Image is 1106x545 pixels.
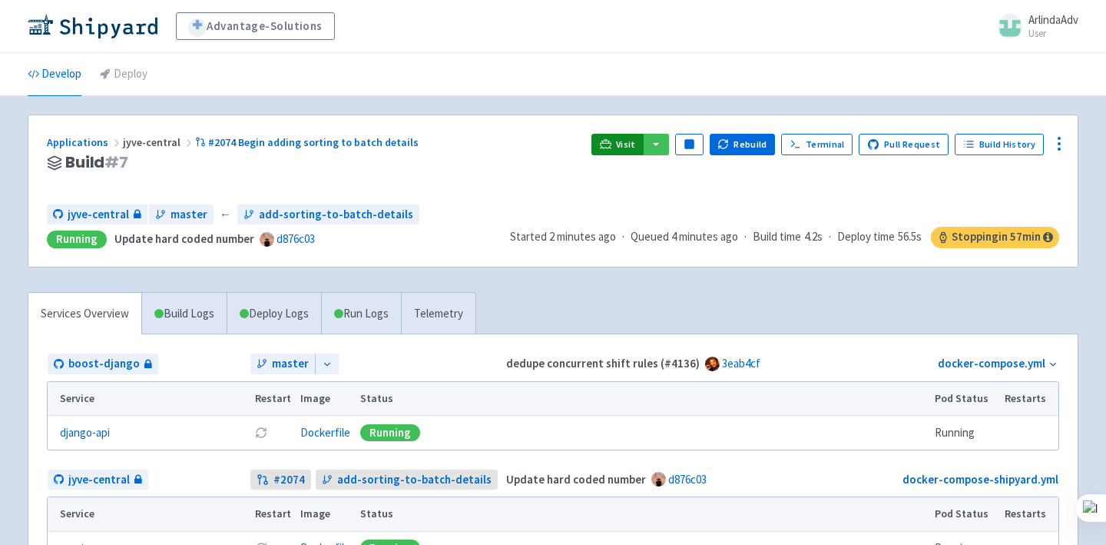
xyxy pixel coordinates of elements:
a: docker-compose.yml [938,356,1045,371]
span: Started [510,229,616,244]
a: #2074 Begin adding sorting to batch details [195,135,421,149]
span: Build time [753,228,801,246]
a: #2074 [250,470,311,490]
span: Build [65,154,128,171]
span: Visit [616,138,636,151]
a: Dockerfile [300,425,350,440]
time: 4 minutes ago [671,229,738,244]
a: Build History [955,134,1044,155]
span: jyve-central [68,206,129,224]
strong: Update hard coded number [114,231,254,246]
a: Deploy Logs [227,293,321,335]
span: ArlindaAdv [1028,12,1078,27]
a: Develop [28,53,81,96]
th: Restarts [1000,497,1058,531]
a: Pull Request [859,134,949,155]
a: Build Logs [142,293,227,335]
div: Running [47,231,107,248]
span: jyve-central [68,471,130,489]
th: Pod Status [930,497,1000,531]
a: master [149,204,214,225]
a: django-api [60,424,110,442]
span: jyve-central [123,135,195,149]
img: Shipyard logo [28,14,157,38]
button: Rebuild [710,134,776,155]
span: 4.2s [804,228,823,246]
a: Services Overview [28,293,141,335]
span: ← [220,206,231,224]
span: boost-django [68,355,140,373]
a: Advantage-Solutions [176,12,335,40]
th: Restart [250,497,296,531]
strong: # 2074 [273,471,305,489]
strong: Update hard coded number [506,472,646,487]
span: # 7 [104,151,128,173]
span: add-sorting-to-batch-details [259,206,413,224]
th: Restart [250,382,296,416]
a: Deploy [100,53,147,96]
div: · · · [510,227,1059,248]
a: master [250,354,315,374]
td: Running [930,416,1000,450]
th: Status [356,382,930,416]
span: master [272,355,309,373]
th: Service [48,497,250,531]
a: boost-django [48,354,158,374]
th: Image [296,382,356,416]
a: Applications [47,135,123,149]
a: add-sorting-to-batch-details [316,470,498,490]
button: Pause [675,134,703,155]
th: Restarts [1000,382,1058,416]
a: Terminal [781,134,853,155]
a: Visit [591,134,644,155]
span: master [171,206,207,224]
a: add-sorting-to-batch-details [237,204,419,225]
a: Telemetry [401,293,475,335]
a: 3eab4cf [722,356,760,371]
a: docker-compose-shipyard.yml [902,472,1058,487]
th: Status [356,497,930,531]
a: ArlindaAdv User [988,14,1078,38]
span: Stopping in 57 min [931,227,1059,248]
a: d876c03 [276,231,315,246]
a: d876c03 [668,472,707,487]
time: 2 minutes ago [549,229,616,244]
span: Deploy time [837,228,895,246]
th: Image [296,497,356,531]
button: Restart pod [255,427,267,439]
th: Service [48,382,250,416]
div: Running [360,424,420,441]
a: jyve-central [47,204,147,225]
th: Pod Status [930,382,1000,416]
span: add-sorting-to-batch-details [337,471,492,489]
span: Queued [631,229,738,244]
a: Run Logs [321,293,401,335]
strong: dedupe concurrent shift rules (#4136) [506,356,700,371]
span: 56.5s [898,228,922,246]
small: User [1028,28,1078,38]
a: jyve-central [48,470,148,490]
